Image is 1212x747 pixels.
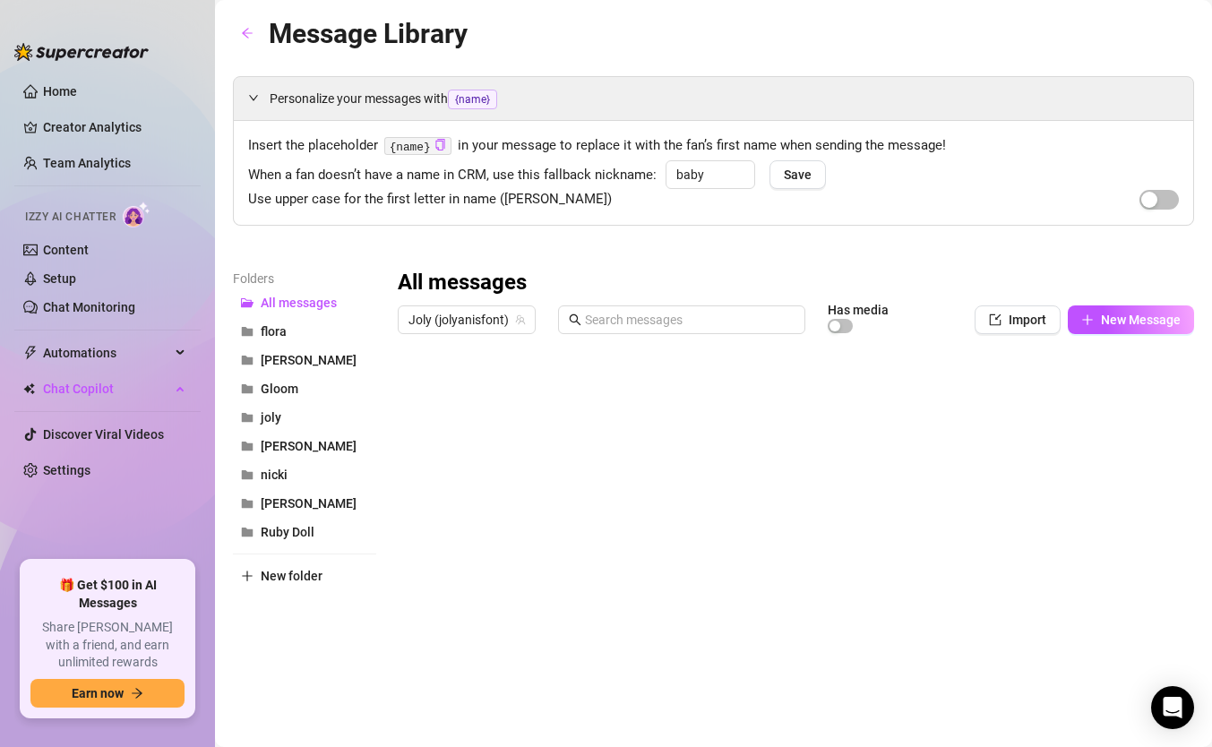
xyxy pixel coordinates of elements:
button: nicki [233,460,376,489]
span: Chat Copilot [43,374,170,403]
code: {name} [384,137,451,156]
span: Save [784,167,812,182]
button: New folder [233,562,376,590]
span: [PERSON_NAME] [261,496,357,511]
span: folder-open [241,296,254,309]
button: [PERSON_NAME] [233,432,376,460]
span: When a fan doesn’t have a name in CRM, use this fallback nickname: [248,165,657,186]
span: folder [241,468,254,481]
span: Insert the placeholder in your message to replace it with the fan’s first name when sending the m... [248,135,1179,157]
span: Ruby Doll [261,525,314,539]
button: Import [975,305,1061,334]
span: Earn now [72,686,124,700]
button: [PERSON_NAME] [233,346,376,374]
button: Save [769,160,826,189]
a: Settings [43,463,90,477]
span: {name} [448,90,497,109]
span: All messages [261,296,337,310]
span: folder [241,411,254,424]
span: folder [241,354,254,366]
span: Share [PERSON_NAME] with a friend, and earn unlimited rewards [30,619,185,672]
span: folder [241,526,254,538]
div: Personalize your messages with{name} [234,77,1193,120]
span: Gloom [261,382,298,396]
a: Discover Viral Videos [43,427,164,442]
button: Click to Copy [434,139,446,152]
a: Setup [43,271,76,286]
button: [PERSON_NAME] [233,489,376,518]
span: Izzy AI Chatter [25,209,116,226]
a: Content [43,243,89,257]
div: Open Intercom Messenger [1151,686,1194,729]
button: flora [233,317,376,346]
img: Chat Copilot [23,382,35,395]
span: [PERSON_NAME] [261,353,357,367]
article: Message Library [269,13,468,55]
span: New folder [261,569,322,583]
span: Import [1009,313,1046,327]
span: flora [261,324,287,339]
span: nicki [261,468,288,482]
span: Use upper case for the first letter in name ([PERSON_NAME]) [248,189,612,210]
span: folder [241,382,254,395]
span: import [989,313,1001,326]
article: Folders [233,269,376,288]
span: New Message [1101,313,1181,327]
article: Has media [828,305,889,315]
button: Gloom [233,374,376,403]
a: Chat Monitoring [43,300,135,314]
span: team [515,314,526,325]
span: folder [241,325,254,338]
span: Joly (jolyanisfont) [408,306,525,333]
span: folder [241,440,254,452]
a: Team Analytics [43,156,131,170]
a: Home [43,84,77,99]
span: plus [241,570,254,582]
button: Ruby Doll [233,518,376,546]
input: Search messages [585,310,795,330]
span: copy [434,139,446,150]
span: 🎁 Get $100 in AI Messages [30,577,185,612]
span: arrow-right [131,687,143,700]
span: expanded [248,92,259,103]
span: arrow-left [241,27,254,39]
span: plus [1081,313,1094,326]
span: Personalize your messages with [270,89,1179,109]
button: All messages [233,288,376,317]
button: New Message [1068,305,1194,334]
button: joly [233,403,376,432]
span: thunderbolt [23,346,38,360]
span: folder [241,497,254,510]
span: Automations [43,339,170,367]
img: AI Chatter [123,202,150,228]
span: [PERSON_NAME] [261,439,357,453]
a: Creator Analytics [43,113,186,142]
h3: All messages [398,269,527,297]
img: logo-BBDzfeDw.svg [14,43,149,61]
span: joly [261,410,281,425]
button: Earn nowarrow-right [30,679,185,708]
span: search [569,313,581,326]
